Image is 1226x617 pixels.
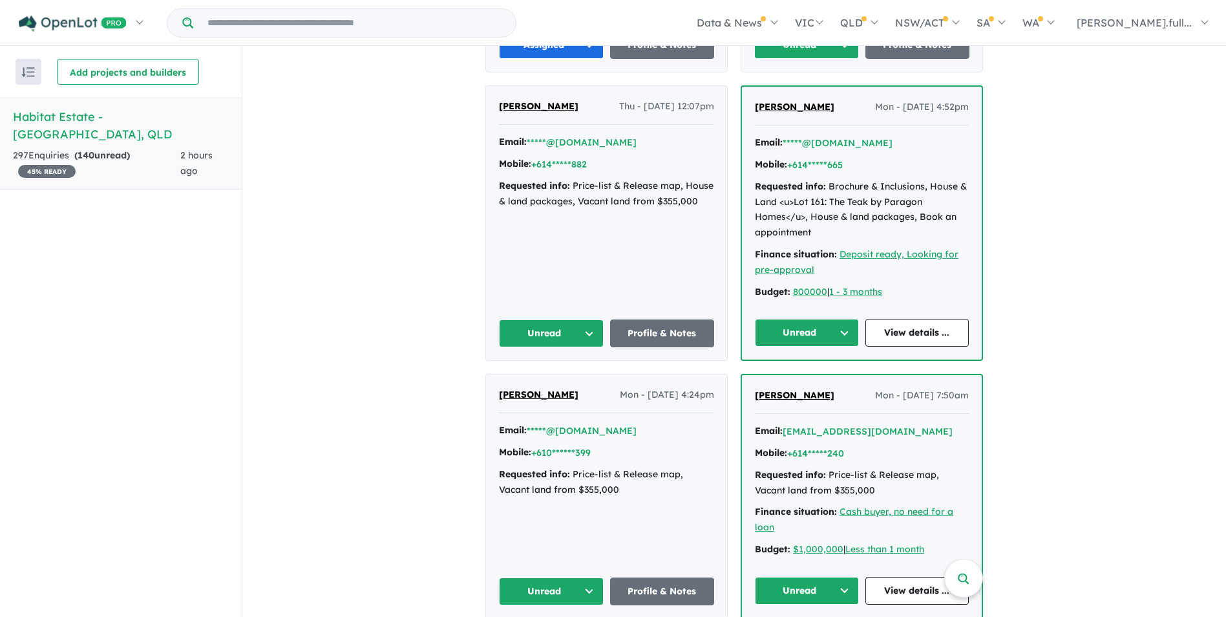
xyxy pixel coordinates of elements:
[755,469,826,481] strong: Requested info:
[755,506,953,533] a: Cash buyer, no need for a loan
[499,99,578,114] a: [PERSON_NAME]
[78,149,94,161] span: 140
[18,165,76,178] span: 45 % READY
[499,100,578,112] span: [PERSON_NAME]
[755,180,826,192] strong: Requested info:
[845,543,924,555] a: Less than 1 month
[755,506,837,517] strong: Finance situation:
[499,468,570,480] strong: Requested info:
[499,319,604,347] button: Unread
[865,319,969,347] a: View details ...
[57,59,199,85] button: Add projects and builders
[783,425,953,438] button: [EMAIL_ADDRESS][DOMAIN_NAME]
[755,388,834,404] a: [PERSON_NAME]
[793,543,843,555] a: $1,000,000
[499,578,604,605] button: Unread
[875,100,969,115] span: Mon - [DATE] 4:52pm
[755,100,834,115] a: [PERSON_NAME]
[499,389,578,400] span: [PERSON_NAME]
[19,16,127,32] img: Openlot PRO Logo White
[755,577,859,605] button: Unread
[755,101,834,113] span: [PERSON_NAME]
[755,319,859,347] button: Unread
[755,468,969,499] div: Price-list & Release map, Vacant land from $355,000
[755,248,958,276] a: Deposit ready, Looking for pre-approval
[755,542,969,557] div: |
[499,387,578,403] a: [PERSON_NAME]
[499,179,714,210] div: Price-list & Release map, House & land packages, Vacant land from $355,000
[865,577,969,605] a: View details ...
[499,467,714,498] div: Price-list & Release map, Vacant land from $355,000
[13,148,180,179] div: 297 Enquir ies
[755,179,969,241] div: Brochure & Inclusions, House & Land <u>Lot 161: The Teak by Paragon Homes</u>, House & land packa...
[22,67,35,77] img: sort.svg
[610,319,715,347] a: Profile & Notes
[829,286,882,298] a: 1 - 3 months
[74,149,130,161] strong: ( unread)
[620,387,714,403] span: Mon - [DATE] 4:24pm
[755,136,783,148] strong: Email:
[755,158,787,170] strong: Mobile:
[755,543,790,555] strong: Budget:
[755,447,787,459] strong: Mobile:
[755,389,834,401] span: [PERSON_NAME]
[499,158,531,169] strong: Mobile:
[196,9,513,37] input: Try estate name, suburb, builder or developer
[499,446,531,458] strong: Mobile:
[755,248,837,260] strong: Finance situation:
[610,578,715,605] a: Profile & Notes
[875,388,969,404] span: Mon - [DATE] 7:50am
[755,286,790,298] strong: Budget:
[13,108,229,143] h5: Habitat Estate - [GEOGRAPHIC_DATA] , QLD
[180,149,213,177] span: 2 hours ago
[755,425,783,437] strong: Email:
[499,424,527,436] strong: Email:
[499,136,527,147] strong: Email:
[793,286,827,298] a: 800000
[619,99,714,114] span: Thu - [DATE] 12:07pm
[499,180,570,191] strong: Requested info:
[1077,16,1192,29] span: [PERSON_NAME].full...
[755,285,969,300] div: |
